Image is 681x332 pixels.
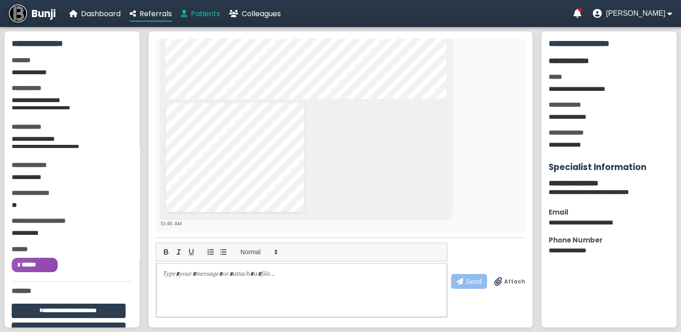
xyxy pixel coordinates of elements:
span: 10:45 AM [160,220,182,227]
button: list: ordered [204,247,217,257]
a: Patients [181,8,220,19]
button: Send [451,274,487,289]
a: Referrals [130,8,172,19]
span: Colleagues [242,9,281,19]
span: Dashboard [81,9,121,19]
label: Drag & drop files anywhere to attach [494,277,525,286]
span: Send [466,278,482,285]
a: Bunji [9,4,56,22]
span: Referrals [140,9,172,19]
button: underline [185,247,198,257]
span: Bunji [32,6,56,21]
button: list: bullet [217,247,230,257]
button: bold [160,247,172,257]
a: Dashboard [69,8,121,19]
button: italic [172,247,185,257]
h3: Specialist Information [549,161,669,174]
img: Bunji Dental Referral Management [9,4,27,22]
a: Colleagues [229,8,281,19]
span: Patients [191,9,220,19]
button: User menu [592,9,672,18]
span: Attach [504,278,525,286]
span: [PERSON_NAME] [606,9,665,18]
a: Notifications [573,9,581,18]
div: Phone Number [549,235,669,245]
div: Email [549,207,669,217]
